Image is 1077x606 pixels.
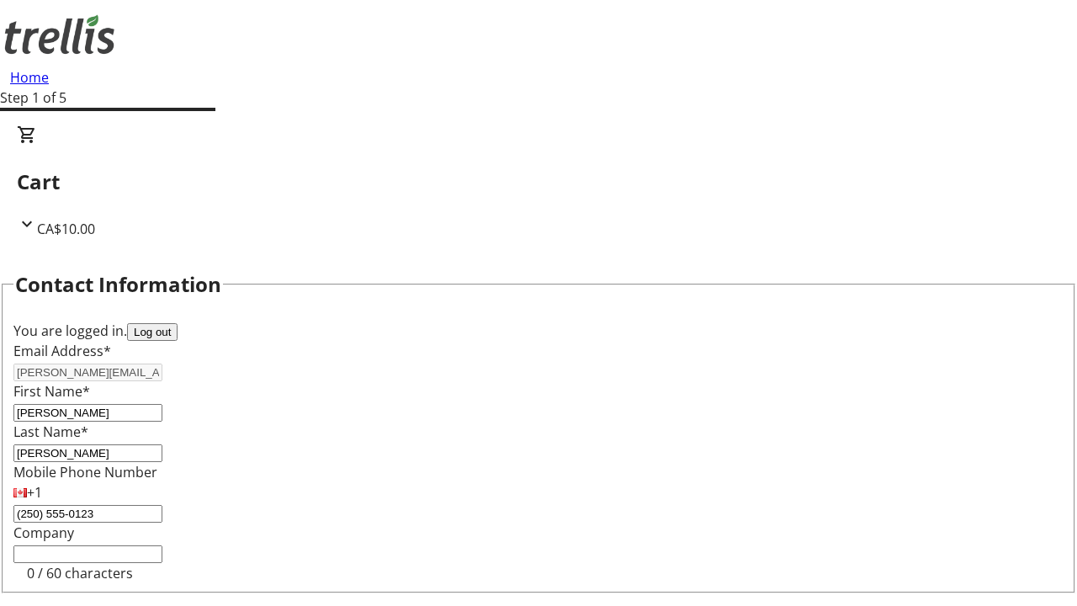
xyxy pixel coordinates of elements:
label: First Name* [13,382,90,401]
h2: Contact Information [15,269,221,300]
input: (506) 234-5678 [13,505,162,523]
tr-character-limit: 0 / 60 characters [27,564,133,582]
div: You are logged in. [13,321,1064,341]
div: CartCA$10.00 [17,125,1060,239]
button: Log out [127,323,178,341]
label: Email Address* [13,342,111,360]
label: Mobile Phone Number [13,463,157,481]
span: CA$10.00 [37,220,95,238]
h2: Cart [17,167,1060,197]
label: Company [13,524,74,542]
label: Last Name* [13,423,88,441]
